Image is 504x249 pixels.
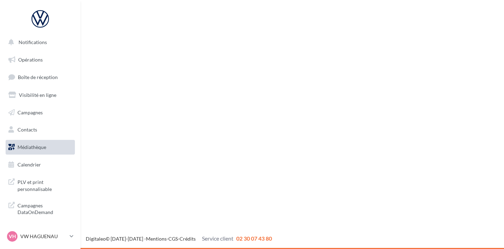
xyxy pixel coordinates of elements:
[6,230,75,243] a: VH VW HAGUENAU
[18,74,58,80] span: Boîte de réception
[236,235,272,242] span: 02 30 07 43 80
[4,175,76,195] a: PLV et print personnalisable
[168,236,178,242] a: CGS
[202,235,233,242] span: Service client
[17,177,72,192] span: PLV et print personnalisable
[17,201,72,216] span: Campagnes DataOnDemand
[4,52,76,67] a: Opérations
[20,233,67,240] p: VW HAGUENAU
[180,236,196,242] a: Crédits
[17,162,41,168] span: Calendrier
[4,105,76,120] a: Campagnes
[86,236,272,242] span: © [DATE]-[DATE] - - -
[4,140,76,155] a: Médiathèque
[4,88,76,102] a: Visibilité en ligne
[9,233,16,240] span: VH
[17,144,46,150] span: Médiathèque
[17,127,37,133] span: Contacts
[4,198,76,219] a: Campagnes DataOnDemand
[4,35,73,50] button: Notifications
[4,157,76,172] a: Calendrier
[18,57,43,63] span: Opérations
[19,92,56,98] span: Visibilité en ligne
[146,236,167,242] a: Mentions
[4,70,76,85] a: Boîte de réception
[17,109,43,115] span: Campagnes
[4,122,76,137] a: Contacts
[19,39,47,45] span: Notifications
[86,236,106,242] a: Digitaleo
